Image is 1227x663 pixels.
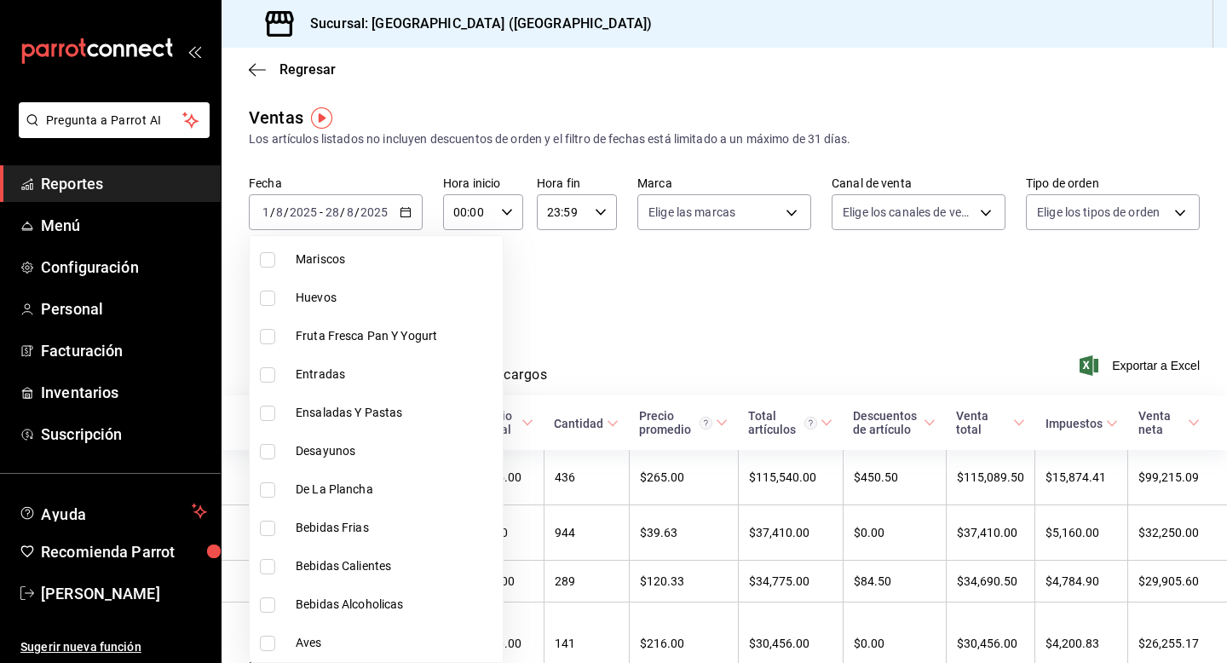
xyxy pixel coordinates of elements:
span: Bebidas Calientes [296,557,496,575]
span: Fruta Fresca Pan Y Yogurt [296,327,496,345]
span: Ensaladas Y Pastas [296,404,496,422]
span: Bebidas Alcoholicas [296,596,496,614]
span: Mariscos [296,251,496,268]
span: Entradas [296,366,496,383]
span: Desayunos [296,442,496,460]
img: Tooltip marker [311,107,332,129]
span: Aves [296,634,496,652]
span: Bebidas Frias [296,519,496,537]
span: De La Plancha [296,481,496,499]
span: Huevos [296,289,496,307]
